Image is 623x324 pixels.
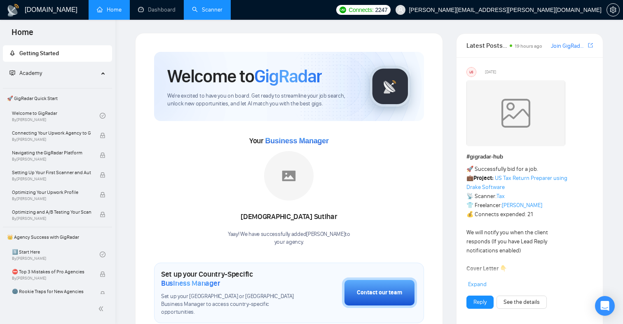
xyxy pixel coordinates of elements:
span: Expand [468,281,487,288]
a: 1️⃣ Start HereBy[PERSON_NAME] [12,245,100,263]
a: Reply [473,298,487,307]
span: Business Manager [265,137,328,145]
span: Academy [9,70,42,77]
span: Optimizing and A/B Testing Your Scanner for Better Results [12,208,91,216]
h1: Welcome to [167,65,322,87]
span: By [PERSON_NAME] [12,196,91,201]
span: Your [249,136,329,145]
span: 2247 [375,5,387,14]
a: See the details [504,298,540,307]
span: lock [100,192,105,198]
span: user [398,7,403,13]
span: By [PERSON_NAME] [12,276,91,281]
a: export [588,42,593,49]
span: fund-projection-screen [9,70,15,76]
button: Contact our team [342,277,417,308]
span: Home [5,26,40,44]
div: Open Intercom Messenger [595,296,615,316]
h1: # gigradar-hub [466,152,593,161]
div: Yaay! We have successfully added [PERSON_NAME] to [228,231,350,246]
span: Setting Up Your First Scanner and Auto-Bidder [12,168,91,177]
span: By [PERSON_NAME] [12,216,91,221]
a: Tax [497,193,505,200]
span: lock [100,172,105,178]
a: [PERSON_NAME] [502,202,542,209]
strong: Cover Letter 👇 [466,265,507,272]
span: By [PERSON_NAME] [12,177,91,182]
span: Set up your [GEOGRAPHIC_DATA] or [GEOGRAPHIC_DATA] Business Manager to access country-specific op... [161,293,301,316]
a: Welcome to GigRadarBy[PERSON_NAME] [12,107,100,125]
span: 🌚 Rookie Traps for New Agencies [12,287,91,296]
a: Join GigRadar Slack Community [551,42,586,51]
span: By [PERSON_NAME] [12,137,91,142]
span: lock [100,271,105,277]
span: Optimizing Your Upwork Profile [12,188,91,196]
span: Academy [19,70,42,77]
span: 🚀 GigRadar Quick Start [4,90,111,107]
a: homeHome [97,6,122,13]
img: placeholder.png [264,151,314,200]
div: [DEMOGRAPHIC_DATA] Sutihar [228,210,350,224]
button: setting [607,3,620,16]
span: double-left [98,305,106,313]
img: weqQh+iSagEgQAAAABJRU5ErkJggg== [466,80,565,146]
span: check-circle [100,252,105,257]
strong: Project: [473,175,494,182]
span: Latest Posts from the GigRadar Community [466,40,507,51]
img: gigradar-logo.png [370,66,411,107]
img: upwork-logo.png [340,7,346,13]
button: See the details [497,296,547,309]
div: US [467,68,476,77]
span: lock [100,291,105,297]
a: setting [607,7,620,13]
span: lock [100,152,105,158]
button: Reply [466,296,494,309]
span: ⛔ Top 3 Mistakes of Pro Agencies [12,268,91,276]
span: Connects: [349,5,373,14]
a: searchScanner [192,6,222,13]
p: your agency . [228,238,350,246]
div: Contact our team [357,288,402,297]
h1: Set up your Country-Specific [161,270,301,288]
li: Getting Started [3,45,112,62]
span: By [PERSON_NAME] [12,157,91,162]
a: US Tax Return Preparer using Drake Software [466,175,567,191]
span: lock [100,212,105,217]
span: 19 hours ago [515,43,542,49]
span: 👑 Agency Success with GigRadar [4,229,111,245]
img: logo [7,4,20,17]
span: We're excited to have you on board. Get ready to streamline your job search, unlock new opportuni... [167,92,356,108]
span: GigRadar [254,65,322,87]
span: Navigating the GigRadar Platform [12,149,91,157]
span: rocket [9,50,15,56]
span: Business Manager [161,279,220,288]
span: Getting Started [19,50,59,57]
a: dashboardDashboard [138,6,176,13]
span: check-circle [100,113,105,119]
span: Connecting Your Upwork Agency to GigRadar [12,129,91,137]
span: lock [100,133,105,138]
span: [DATE] [485,68,496,76]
